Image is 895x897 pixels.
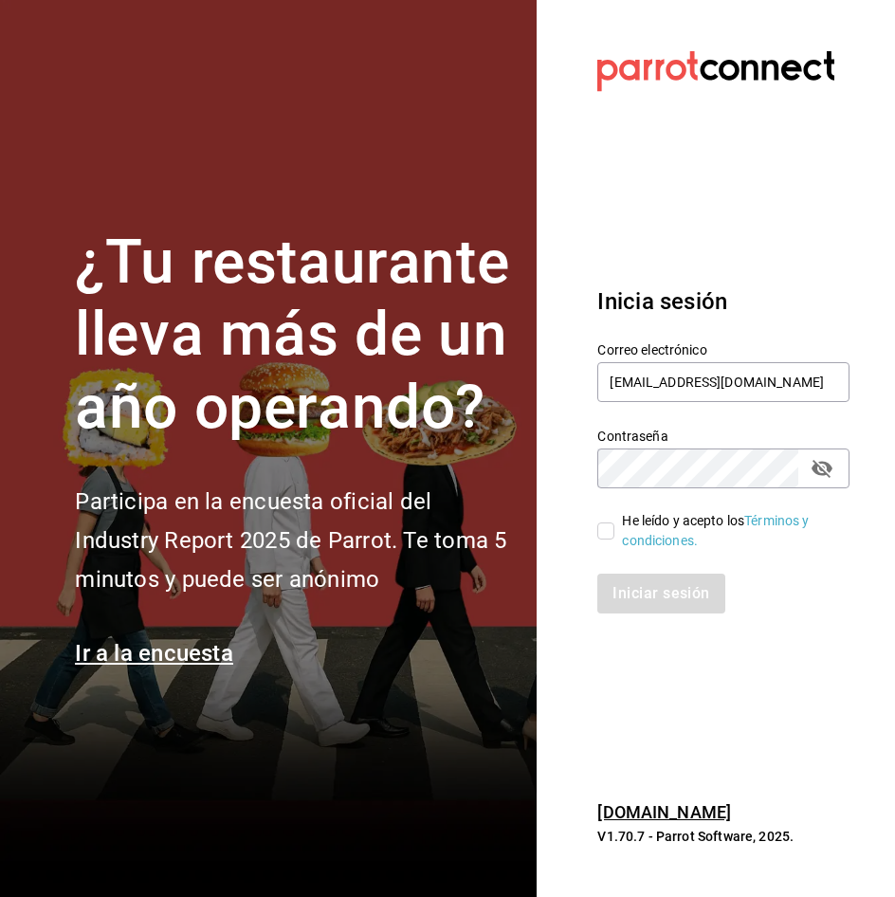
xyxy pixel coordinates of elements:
[75,483,514,598] h2: Participa en la encuesta oficial del Industry Report 2025 de Parrot. Te toma 5 minutos y puede se...
[75,640,233,667] a: Ir a la encuesta
[806,452,838,485] button: passwordField
[597,284,849,319] h3: Inicia sesión
[622,513,809,548] a: Términos y condiciones.
[597,802,731,822] a: [DOMAIN_NAME]
[597,362,849,402] input: Ingresa tu correo electrónico
[75,227,514,445] h1: ¿Tu restaurante lleva más de un año operando?
[597,827,849,846] p: V1.70.7 - Parrot Software, 2025.
[597,342,849,356] label: Correo electrónico
[597,429,849,442] label: Contraseña
[622,511,834,551] div: He leído y acepto los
